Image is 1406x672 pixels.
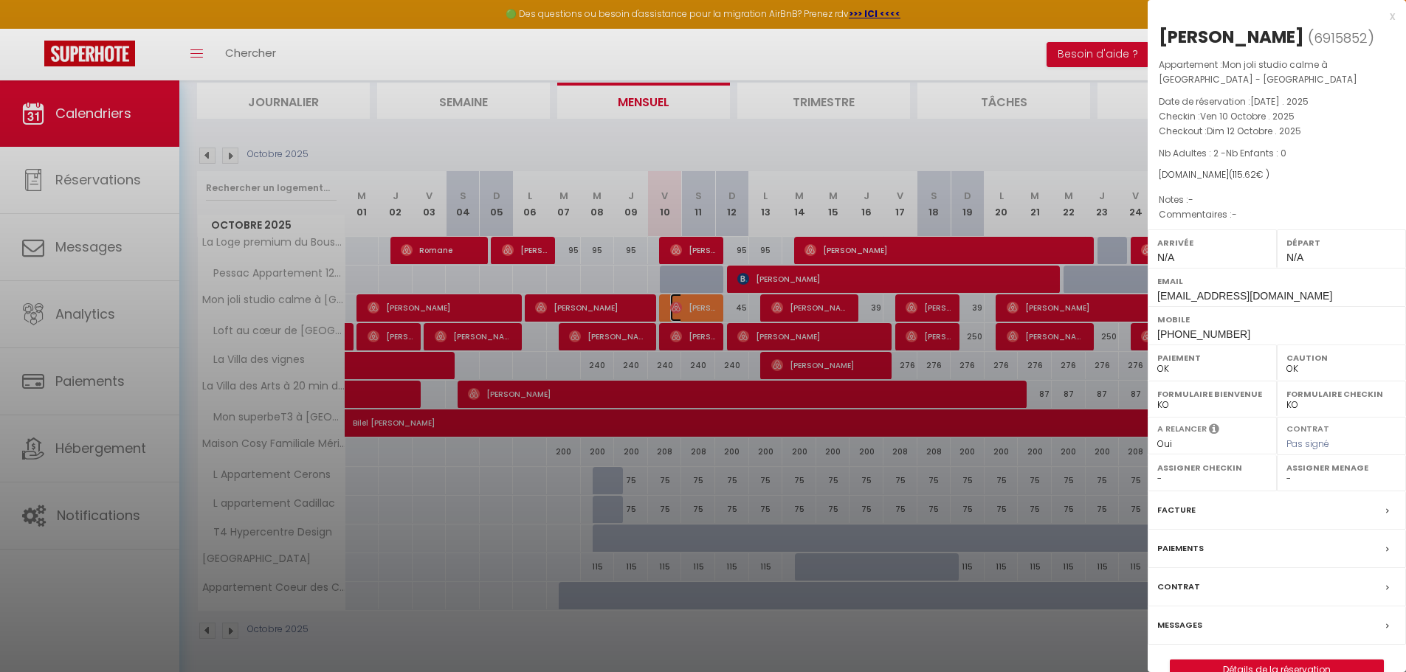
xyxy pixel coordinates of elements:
label: Assigner Checkin [1157,460,1267,475]
label: Contrat [1286,423,1329,432]
span: Nb Enfants : 0 [1226,147,1286,159]
span: Dim 12 Octobre . 2025 [1207,125,1301,137]
label: Paiements [1157,541,1204,556]
div: [DOMAIN_NAME] [1159,168,1395,182]
p: Notes : [1159,193,1395,207]
p: Commentaires : [1159,207,1395,222]
label: Formulaire Bienvenue [1157,387,1267,401]
span: 115.62 [1233,168,1256,181]
label: Paiement [1157,350,1267,365]
span: N/A [1286,252,1303,263]
label: Caution [1286,350,1396,365]
label: Arrivée [1157,235,1267,250]
span: 6915852 [1314,29,1368,47]
span: Ven 10 Octobre . 2025 [1200,110,1295,122]
p: Date de réservation : [1159,94,1395,109]
label: Messages [1157,617,1202,633]
span: [PHONE_NUMBER] [1157,328,1250,340]
label: Email [1157,274,1396,288]
span: [DATE] . 2025 [1250,95,1309,108]
p: Checkin : [1159,109,1395,124]
label: A relancer [1157,423,1207,435]
p: Appartement : [1159,58,1395,87]
span: ( ) [1308,27,1374,48]
span: - [1232,208,1237,221]
span: [EMAIL_ADDRESS][DOMAIN_NAME] [1157,290,1332,302]
span: Pas signé [1286,437,1329,450]
span: Mon joli studio calme à [GEOGRAPHIC_DATA] - [GEOGRAPHIC_DATA] [1159,58,1357,86]
label: Mobile [1157,312,1396,327]
label: Départ [1286,235,1396,250]
div: x [1148,7,1395,25]
p: Checkout : [1159,124,1395,139]
span: ( € ) [1229,168,1269,181]
label: Facture [1157,502,1196,518]
span: N/A [1157,252,1174,263]
i: Sélectionner OUI si vous souhaiter envoyer les séquences de messages post-checkout [1209,423,1219,439]
div: [PERSON_NAME] [1159,25,1304,49]
label: Contrat [1157,579,1200,595]
span: Nb Adultes : 2 - [1159,147,1286,159]
label: Formulaire Checkin [1286,387,1396,401]
label: Assigner Menage [1286,460,1396,475]
span: - [1188,193,1193,206]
